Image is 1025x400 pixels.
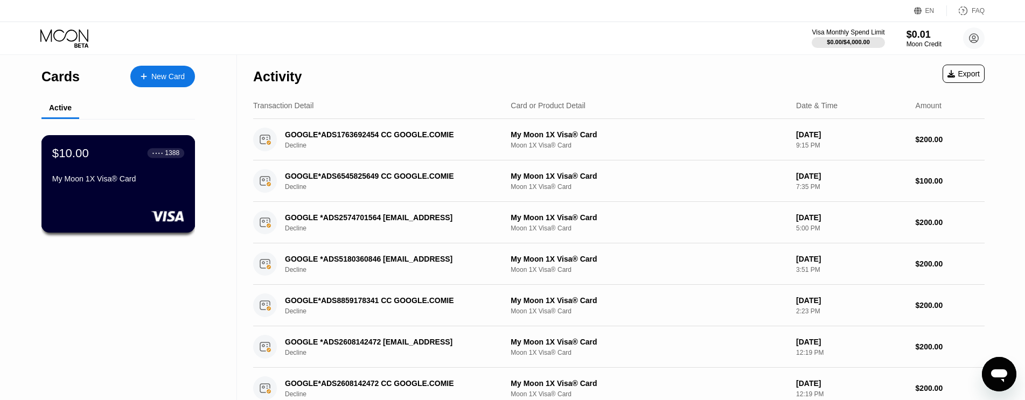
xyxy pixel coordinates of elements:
div: EN [914,5,947,16]
div: 12:19 PM [796,349,907,356]
div: $0.01Moon Credit [907,29,942,48]
div: Visa Monthly Spend Limit [812,29,884,36]
div: Moon 1X Visa® Card [511,266,787,273]
div: $10.00 [52,146,89,160]
div: GOOGLE *ADS2608142472 [EMAIL_ADDRESS] [285,338,493,346]
div: Decline [285,183,509,191]
div: My Moon 1X Visa® Card [511,255,787,263]
div: GOOGLE*ADS1763692454 CC GOOGLE.COMIEDeclineMy Moon 1X Visa® CardMoon 1X Visa® Card[DATE]9:15 PM$2... [253,119,985,160]
div: $0.00 / $4,000.00 [827,39,870,45]
div: Decline [285,349,509,356]
div: My Moon 1X Visa® Card [511,338,787,346]
div: Moon 1X Visa® Card [511,390,787,398]
div: Active [49,103,72,112]
div: FAQ [972,7,985,15]
div: GOOGLE*ADS8859178341 CC GOOGLE.COMIEDeclineMy Moon 1X Visa® CardMoon 1X Visa® Card[DATE]2:23 PM$2... [253,285,985,326]
div: Card or Product Detail [511,101,585,110]
div: EN [925,7,935,15]
div: 1388 [165,149,179,157]
div: New Card [130,66,195,87]
div: [DATE] [796,338,907,346]
div: Decline [285,307,509,315]
div: Decline [285,142,509,149]
div: [DATE] [796,130,907,139]
div: My Moon 1X Visa® Card [511,296,787,305]
div: Decline [285,266,509,273]
div: GOOGLE*ADS6545825649 CC GOOGLE.COMIEDeclineMy Moon 1X Visa® CardMoon 1X Visa® Card[DATE]7:35 PM$1... [253,160,985,202]
div: Moon 1X Visa® Card [511,349,787,356]
div: Decline [285,390,509,398]
div: GOOGLE*ADS1763692454 CC GOOGLE.COMIE [285,130,493,139]
div: GOOGLE *ADS2574701564 [EMAIL_ADDRESS] [285,213,493,222]
div: Decline [285,224,509,232]
div: [DATE] [796,213,907,222]
div: GOOGLE *ADS2608142472 [EMAIL_ADDRESS]DeclineMy Moon 1X Visa® CardMoon 1X Visa® Card[DATE]12:19 PM... [253,326,985,368]
div: 12:19 PM [796,390,907,398]
div: Date & Time [796,101,838,110]
div: New Card [151,72,185,81]
div: [DATE] [796,172,907,180]
div: My Moon 1X Visa® Card [511,130,787,139]
div: Moon Credit [907,40,942,48]
div: FAQ [947,5,985,16]
div: My Moon 1X Visa® Card [511,379,787,388]
div: Transaction Detail [253,101,313,110]
div: Export [943,65,985,83]
div: Visa Monthly Spend Limit$0.00/$4,000.00 [812,29,884,48]
div: GOOGLE *ADS5180360846 [EMAIL_ADDRESS] [285,255,493,263]
div: 5:00 PM [796,224,907,232]
div: $200.00 [916,384,985,392]
div: Moon 1X Visa® Card [511,307,787,315]
div: 9:15 PM [796,142,907,149]
div: Amount [916,101,942,110]
div: [DATE] [796,296,907,305]
div: My Moon 1X Visa® Card [511,172,787,180]
div: GOOGLE *ADS5180360846 [EMAIL_ADDRESS]DeclineMy Moon 1X Visa® CardMoon 1X Visa® Card[DATE]3:51 PM$... [253,243,985,285]
div: Activity [253,69,302,85]
div: $200.00 [916,218,985,227]
div: Moon 1X Visa® Card [511,142,787,149]
div: [DATE] [796,379,907,388]
div: GOOGLE*ADS2608142472 CC GOOGLE.COMIE [285,379,493,388]
div: Moon 1X Visa® Card [511,224,787,232]
div: 2:23 PM [796,307,907,315]
div: My Moon 1X Visa® Card [511,213,787,222]
div: GOOGLE*ADS6545825649 CC GOOGLE.COMIE [285,172,493,180]
div: ● ● ● ● [152,151,163,155]
div: $200.00 [916,135,985,144]
div: $10.00● ● ● ●1388My Moon 1X Visa® Card [42,136,194,232]
div: Moon 1X Visa® Card [511,183,787,191]
div: My Moon 1X Visa® Card [52,174,184,183]
div: [DATE] [796,255,907,263]
div: $100.00 [916,177,985,185]
div: 7:35 PM [796,183,907,191]
div: $200.00 [916,342,985,351]
div: $200.00 [916,301,985,310]
iframe: Button to launch messaging window [982,357,1016,391]
div: Export [947,69,980,78]
div: $0.01 [907,29,942,40]
div: GOOGLE *ADS2574701564 [EMAIL_ADDRESS]DeclineMy Moon 1X Visa® CardMoon 1X Visa® Card[DATE]5:00 PM$... [253,202,985,243]
div: $200.00 [916,259,985,268]
div: Cards [41,69,80,85]
div: 3:51 PM [796,266,907,273]
div: GOOGLE*ADS8859178341 CC GOOGLE.COMIE [285,296,493,305]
